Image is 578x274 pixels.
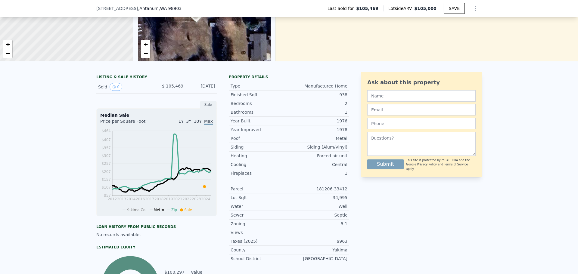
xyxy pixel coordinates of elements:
[96,232,217,238] div: No records available.
[367,118,476,129] input: Phone
[231,162,289,168] div: Cooling
[289,195,347,201] div: 34,995
[159,6,182,11] span: , WA 98903
[367,104,476,115] input: Email
[144,50,148,57] span: −
[192,197,201,201] tspan: 2023
[289,153,347,159] div: Forced air unit
[136,197,145,201] tspan: 2016
[231,256,289,262] div: School District
[110,83,122,91] button: View historical data
[231,229,289,236] div: Views
[145,197,154,201] tspan: 2017
[367,78,476,87] div: Ask about this property
[204,119,213,125] span: Max
[289,203,347,209] div: Well
[289,92,347,98] div: 938
[289,83,347,89] div: Manufactured Home
[231,83,289,89] div: Type
[289,212,347,218] div: Septic
[414,6,437,11] span: $105,000
[184,208,192,212] span: Sale
[173,197,182,201] tspan: 2021
[200,101,217,109] div: Sale
[367,159,404,169] button: Submit
[96,245,217,250] div: Estimated Equity
[367,90,476,102] input: Name
[100,118,157,128] div: Price per Square Foot
[231,127,289,133] div: Year Improved
[231,186,289,192] div: Parcel
[182,197,192,201] tspan: 2022
[229,75,349,79] div: Property details
[101,129,111,133] tspan: $464
[98,83,152,91] div: Sold
[126,197,136,201] tspan: 2014
[289,127,347,133] div: 1978
[101,138,111,142] tspan: $407
[162,84,183,88] span: $ 105,469
[231,212,289,218] div: Sewer
[117,197,126,201] tspan: 2013
[101,154,111,158] tspan: $307
[100,112,213,118] div: Median Sale
[231,109,289,115] div: Bathrooms
[444,3,465,14] button: SAVE
[101,185,111,189] tspan: $107
[289,109,347,115] div: 1
[231,247,289,253] div: County
[104,193,111,198] tspan: $57
[96,224,217,229] div: Loan history from public records
[231,238,289,244] div: Taxes (2025)
[201,197,210,201] tspan: 2024
[144,41,148,48] span: +
[231,92,289,98] div: Finished Sqft
[470,2,482,14] button: Show Options
[289,221,347,227] div: R-1
[417,163,437,166] a: Privacy Policy
[108,197,117,201] tspan: 2012
[6,50,10,57] span: −
[141,49,150,58] a: Zoom out
[231,195,289,201] div: Lot Sqft
[3,40,12,49] a: Zoom in
[289,238,347,244] div: $963
[289,247,347,253] div: Yakima
[231,100,289,106] div: Bedrooms
[3,49,12,58] a: Zoom out
[289,100,347,106] div: 2
[101,177,111,182] tspan: $157
[289,186,347,192] div: 181206-33412
[231,135,289,141] div: Roof
[231,144,289,150] div: Siding
[179,119,184,124] span: 1Y
[186,119,191,124] span: 3Y
[231,221,289,227] div: Zoning
[101,146,111,150] tspan: $357
[154,208,164,212] span: Metro
[127,208,147,212] span: Yakima Co.
[164,197,173,201] tspan: 2019
[194,119,202,124] span: 10Y
[289,118,347,124] div: 1976
[289,162,347,168] div: Central
[101,170,111,174] tspan: $207
[6,41,10,48] span: +
[289,170,347,176] div: 1
[101,162,111,166] tspan: $257
[231,203,289,209] div: Water
[96,75,217,81] div: LISTING & SALE HISTORY
[231,170,289,176] div: Fireplaces
[289,135,347,141] div: Metal
[141,40,150,49] a: Zoom in
[154,197,164,201] tspan: 2018
[138,5,182,11] span: , Ahtanum
[356,5,378,11] span: $105,469
[231,153,289,159] div: Heating
[388,5,414,11] span: Lotside ARV
[328,5,356,11] span: Last Sold for
[289,256,347,262] div: [GEOGRAPHIC_DATA]
[171,208,177,212] span: Zip
[406,158,476,171] div: This site is protected by reCAPTCHA and the Google and apply.
[444,163,468,166] a: Terms of Service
